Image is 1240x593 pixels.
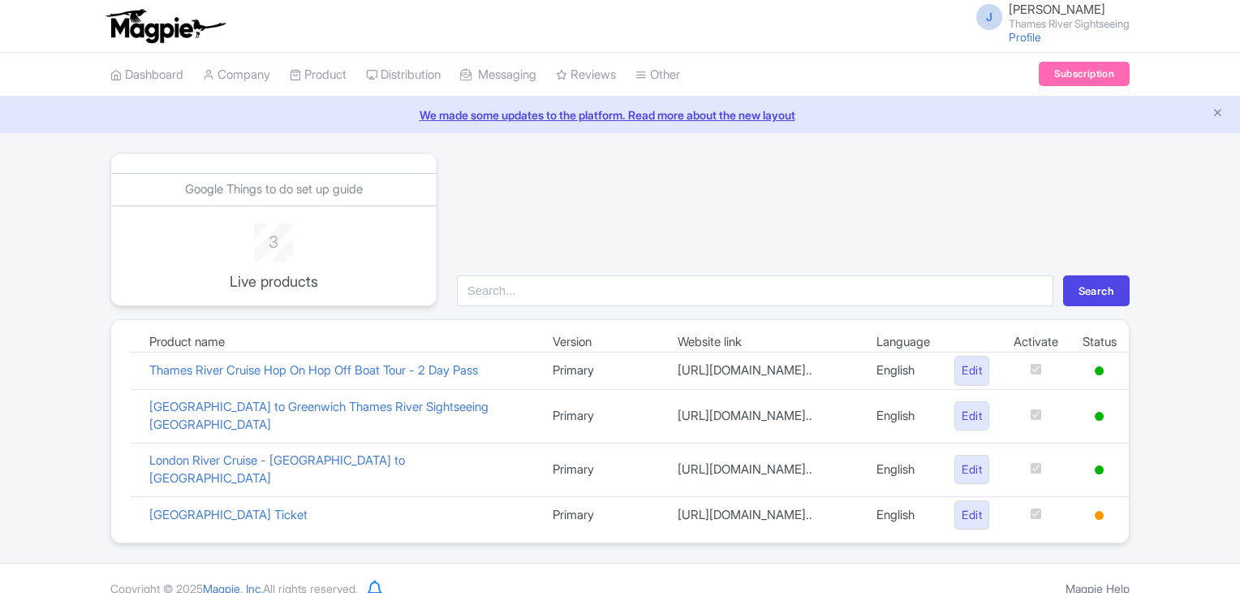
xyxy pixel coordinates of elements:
a: Edit [954,401,989,431]
a: Dashboard [110,53,183,97]
a: [GEOGRAPHIC_DATA] Ticket [149,507,308,522]
td: English [864,496,942,533]
td: [URL][DOMAIN_NAME].. [665,389,865,443]
a: Subscription [1039,62,1130,86]
td: Language [864,333,942,353]
td: English [864,353,942,390]
div: 3 [207,223,340,254]
p: Live products [207,271,340,292]
td: Primary [540,496,665,533]
img: logo-ab69f6fb50320c5b225c76a69d11143b.png [102,8,228,44]
td: Website link [665,333,865,353]
td: Activate [1001,333,1070,353]
td: Status [1070,333,1129,353]
a: We made some updates to the platform. Read more about the new layout [10,106,1230,123]
td: [URL][DOMAIN_NAME].. [665,443,865,496]
a: London River Cruise - [GEOGRAPHIC_DATA] to [GEOGRAPHIC_DATA] [149,452,405,487]
a: Company [203,53,270,97]
td: Version [540,333,665,353]
td: Primary [540,389,665,443]
span: [PERSON_NAME] [1009,2,1105,17]
a: Reviews [556,53,616,97]
small: Thames River Sightseeing [1009,19,1130,29]
td: Primary [540,353,665,390]
td: Product name [137,333,540,353]
a: Thames River Cruise Hop On Hop Off Boat Tour - 2 Day Pass [149,362,478,378]
button: Search [1063,275,1130,306]
a: Edit [954,356,989,386]
a: [GEOGRAPHIC_DATA] to Greenwich Thames River Sightseeing [GEOGRAPHIC_DATA] [149,399,489,433]
td: [URL][DOMAIN_NAME].. [665,496,865,533]
a: Google Things to do set up guide [185,181,363,197]
a: Messaging [460,53,536,97]
input: Search... [457,275,1053,306]
a: Other [635,53,680,97]
a: Distribution [366,53,441,97]
span: J [976,4,1002,30]
button: Close announcement [1212,105,1224,123]
td: Primary [540,443,665,496]
td: English [864,389,942,443]
a: J [PERSON_NAME] Thames River Sightseeing [967,3,1130,29]
a: Product [290,53,347,97]
td: [URL][DOMAIN_NAME].. [665,353,865,390]
a: Edit [954,455,989,485]
a: Edit [954,500,989,530]
td: English [864,443,942,496]
a: Profile [1009,30,1041,44]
